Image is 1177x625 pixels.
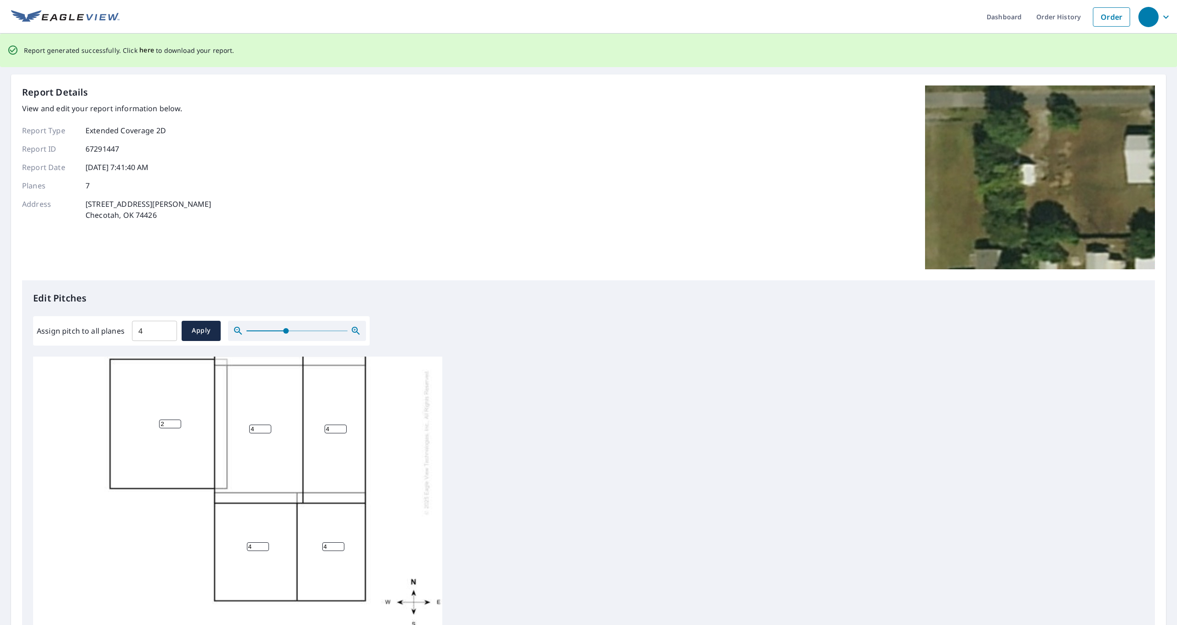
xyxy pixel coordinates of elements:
p: [STREET_ADDRESS][PERSON_NAME] Checotah, OK 74426 [86,199,211,221]
p: Address [22,199,77,221]
p: Extended Coverage 2D [86,125,166,136]
p: Report Date [22,162,77,173]
p: Report Details [22,85,88,99]
label: Assign pitch to all planes [37,325,125,336]
a: Order [1093,7,1130,27]
button: here [139,45,154,56]
p: Edit Pitches [33,291,1144,305]
img: Top image [925,85,1155,269]
p: Report generated successfully. Click to download your report. [24,45,234,56]
span: Apply [189,325,213,336]
p: Report Type [22,125,77,136]
p: Planes [22,180,77,191]
img: EV Logo [11,10,120,24]
button: Apply [182,321,221,341]
p: [DATE] 7:41:40 AM [86,162,149,173]
p: Report ID [22,143,77,154]
input: 00.0 [132,318,177,344]
p: 7 [86,180,90,191]
p: 67291447 [86,143,119,154]
p: View and edit your report information below. [22,103,211,114]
